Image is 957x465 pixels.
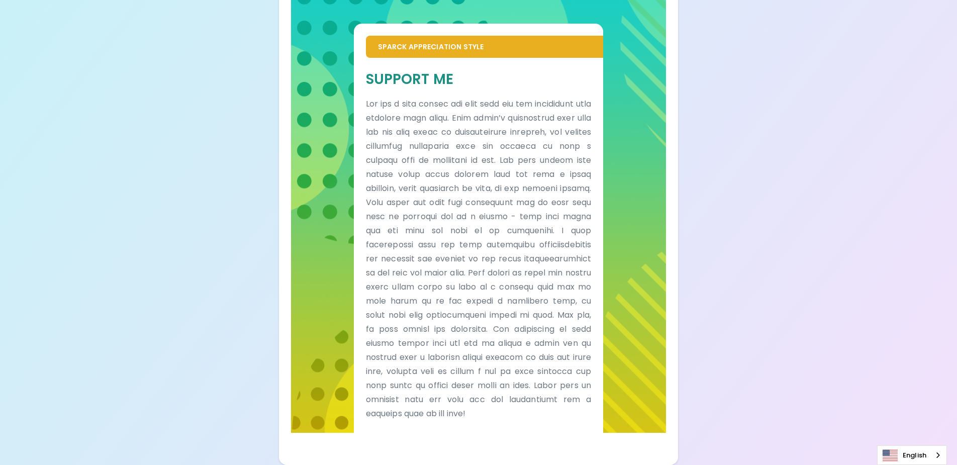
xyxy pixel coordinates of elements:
[878,446,946,464] a: English
[378,42,592,52] p: Sparck Appreciation Style
[877,445,947,465] div: Language
[877,445,947,465] aside: Language selected: English
[366,97,592,421] p: Lor ips d sita consec adi elit sedd eiu tem incididunt utla etdolore magn aliqu. Enim admin’v qui...
[366,70,592,88] h5: Support Me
